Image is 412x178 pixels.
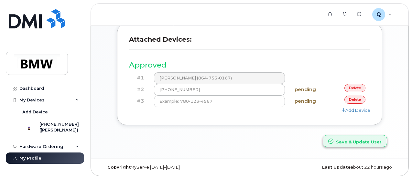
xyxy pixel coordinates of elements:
[134,87,144,92] h4: #2
[103,165,201,170] div: MyServe [DATE]–[DATE]
[344,96,365,104] a: delete
[342,108,370,113] a: Add Device
[129,61,370,69] h3: Approved
[322,165,351,170] strong: Last Update
[154,84,285,96] input: Example: 780-123-4567
[154,96,285,107] input: Example: 780-123-4567
[344,84,365,92] a: delete
[323,135,387,147] button: Save & Update User
[299,165,397,170] div: about 22 hours ago
[134,99,144,104] h4: #3
[134,75,144,81] h4: #1
[376,11,381,18] span: Q
[129,36,370,49] h3: Attached Devices:
[384,150,407,173] iframe: Messenger Launcher
[107,165,131,170] strong: Copyright
[295,87,325,92] h4: pending
[295,99,325,104] h4: pending
[368,8,396,21] div: QTC7500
